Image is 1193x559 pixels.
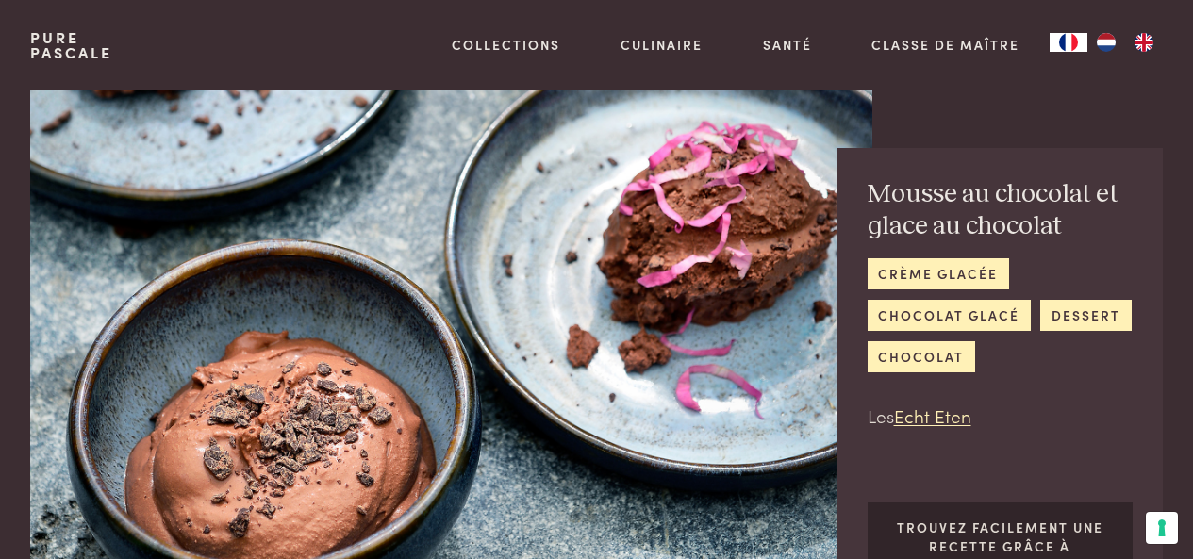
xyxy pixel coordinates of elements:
[30,30,112,60] a: PurePascale
[621,35,703,55] a: Culinaire
[868,403,1134,430] p: Les
[763,35,812,55] a: Santé
[452,35,560,55] a: Collections
[868,178,1134,243] h2: Mousse au chocolat et glace au chocolat
[1087,33,1125,52] a: NL
[1050,33,1087,52] a: FR
[868,258,1009,289] a: crème glacée
[1087,33,1163,52] ul: Language list
[894,403,971,428] a: Echt Eten
[1050,33,1087,52] div: Language
[871,35,1019,55] a: Classe de maître
[1050,33,1163,52] aside: Language selected: Français
[1125,33,1163,52] a: EN
[868,341,975,372] a: chocolat
[1146,512,1178,544] button: Vos préférences en matière de consentement pour les technologies de suivi
[1040,300,1131,331] a: dessert
[868,300,1031,331] a: chocolat glacé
